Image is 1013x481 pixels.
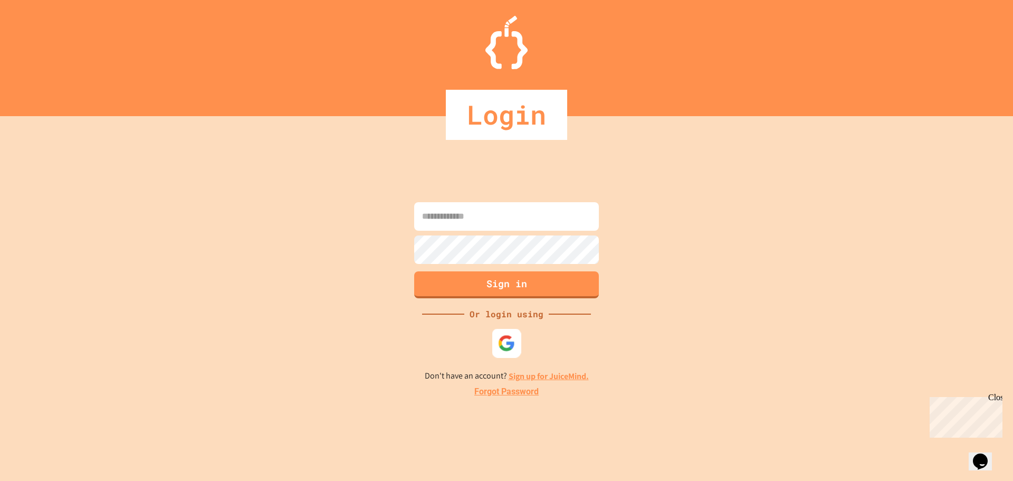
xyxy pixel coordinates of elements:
[4,4,73,67] div: Chat with us now!Close
[969,439,1002,470] iframe: chat widget
[425,370,589,383] p: Don't have an account?
[474,385,539,398] a: Forgot Password
[446,90,567,140] div: Login
[414,271,599,298] button: Sign in
[498,334,515,352] img: google-icon.svg
[509,371,589,382] a: Sign up for JuiceMind.
[925,393,1002,438] iframe: chat widget
[464,308,549,320] div: Or login using
[485,16,528,69] img: Logo.svg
